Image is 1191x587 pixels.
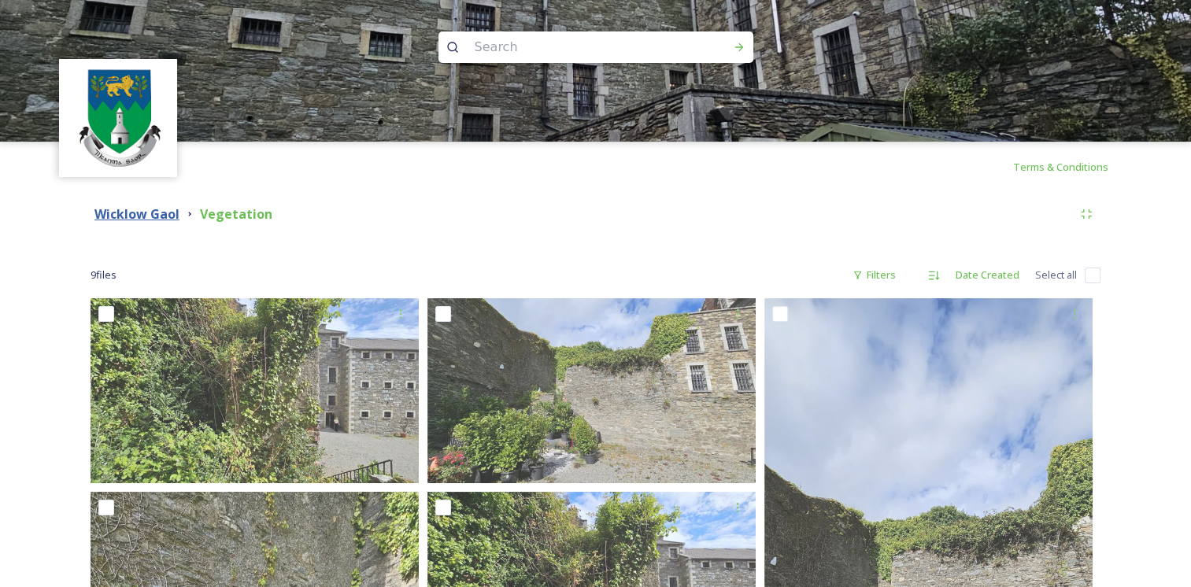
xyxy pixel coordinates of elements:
[467,30,682,65] input: Search
[61,61,176,175] img: download%20(9).png
[94,205,179,223] strong: Wicklow Gaol
[1013,157,1132,176] a: Terms & Conditions
[427,298,756,483] img: WhatsApp Image 2025-09-18 at 10.18.08_a26349f3.jpg
[1013,160,1108,174] span: Terms & Conditions
[1035,268,1077,282] span: Select all
[200,205,272,223] strong: Vegetation
[845,260,904,290] div: Filters
[948,260,1027,290] div: Date Created
[91,298,419,483] img: WhatsApp Image 2025-09-18 at 10.18.08_aa197a26.jpg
